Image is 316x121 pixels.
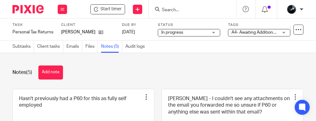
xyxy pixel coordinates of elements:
[12,22,53,27] label: Task
[38,65,63,80] button: Add note
[122,22,150,27] label: Due by
[61,22,116,27] label: Client
[12,69,32,76] h1: Notes
[12,29,53,35] div: Personal Tax Returns
[66,41,82,53] a: Emails
[61,29,95,35] p: [PERSON_NAME]
[231,30,300,35] span: A4- Awaiting Additional Records + 1
[85,41,98,53] a: Files
[90,4,125,14] div: Will Smith - Personal Tax Returns
[12,5,44,13] img: Pixie
[12,41,34,53] a: Subtasks
[26,70,32,75] span: (5)
[158,22,220,27] label: Status
[161,7,217,13] input: Search
[122,30,135,34] span: [DATE]
[100,6,122,12] span: Start timer
[228,22,290,27] label: Tags
[125,41,148,53] a: Audit logs
[101,41,122,53] a: Notes (5)
[287,4,297,14] img: 1000002122.jpg
[161,30,183,35] span: In progress
[37,41,63,53] a: Client tasks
